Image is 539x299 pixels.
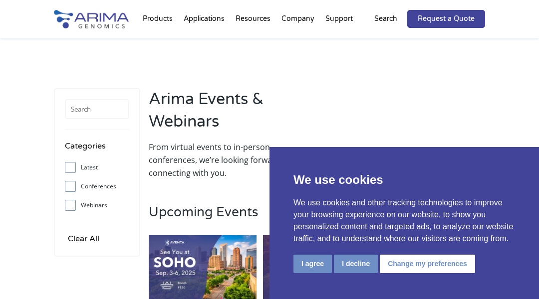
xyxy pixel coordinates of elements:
p: We use cookies [293,171,515,189]
label: Latest [65,160,129,175]
h3: Upcoming Events [149,204,258,235]
input: Clear All [65,232,102,246]
button: I agree [293,255,332,273]
a: Request a Quote [407,10,485,28]
label: Conferences [65,179,129,194]
p: We use cookies and other tracking technologies to improve your browsing experience on our website... [293,197,515,245]
button: I decline [334,255,378,273]
label: Webinars [65,198,129,213]
p: From virtual events to in-person conferences, we’re looking forward to connecting with you. [149,141,312,179]
p: Search [374,12,397,25]
input: Search [65,99,129,119]
img: Arima-Genomics-logo [54,10,129,28]
h4: Categories [65,140,129,160]
h2: Arima Events & Webinars [149,88,312,141]
button: Change my preferences [380,255,475,273]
